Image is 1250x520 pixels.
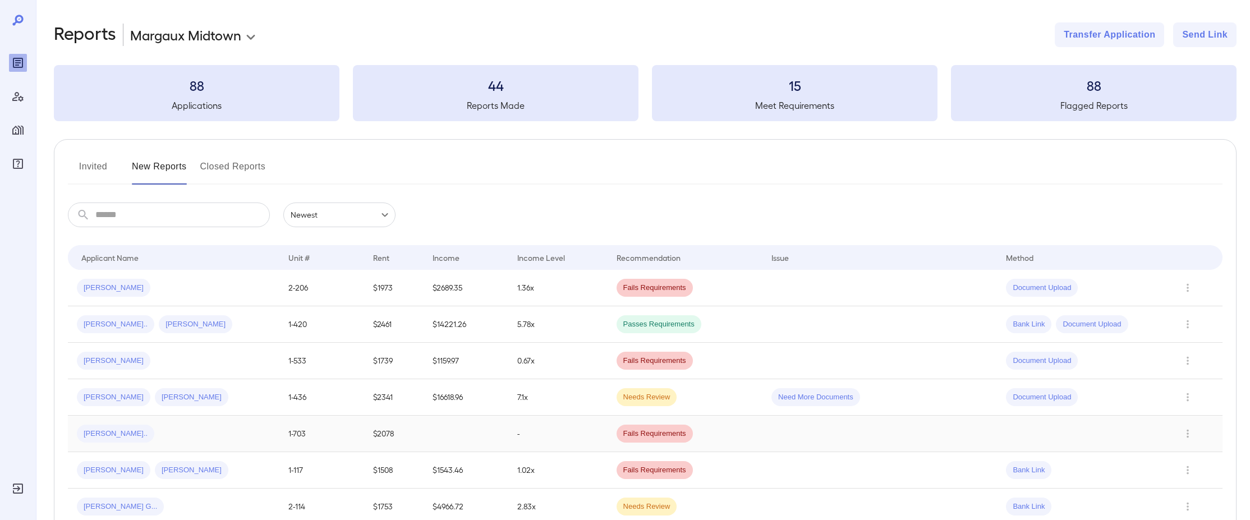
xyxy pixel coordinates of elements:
[77,283,150,293] span: [PERSON_NAME]
[130,26,241,44] p: Margaux Midtown
[77,319,154,330] span: [PERSON_NAME]..
[288,251,310,264] div: Unit #
[1006,319,1051,330] span: Bank Link
[9,54,27,72] div: Reports
[508,416,608,452] td: -
[951,99,1237,112] h5: Flagged Reports
[155,465,228,476] span: [PERSON_NAME]
[424,452,508,489] td: $1543.46
[353,76,638,94] h3: 44
[132,158,187,185] button: New Reports
[77,429,154,439] span: [PERSON_NAME]..
[364,343,424,379] td: $1739
[424,306,508,343] td: $14221.26
[77,465,150,476] span: [PERSON_NAME]
[617,251,681,264] div: Recommendation
[1179,279,1197,297] button: Row Actions
[68,158,118,185] button: Invited
[1006,501,1051,512] span: Bank Link
[9,155,27,173] div: FAQ
[617,392,677,403] span: Needs Review
[353,99,638,112] h5: Reports Made
[771,251,789,264] div: Issue
[771,392,860,403] span: Need More Documents
[508,343,608,379] td: 0.67x
[54,76,339,94] h3: 88
[279,452,364,489] td: 1-117
[200,158,266,185] button: Closed Reports
[508,452,608,489] td: 1.02x
[373,251,391,264] div: Rent
[424,270,508,306] td: $2689.35
[279,270,364,306] td: 2-206
[279,343,364,379] td: 1-533
[279,379,364,416] td: 1-436
[54,22,116,47] h2: Reports
[508,379,608,416] td: 7.1x
[9,88,27,105] div: Manage Users
[424,379,508,416] td: $16618.96
[77,392,150,403] span: [PERSON_NAME]
[517,251,565,264] div: Income Level
[279,306,364,343] td: 1-420
[364,416,424,452] td: $2078
[9,121,27,139] div: Manage Properties
[617,319,701,330] span: Passes Requirements
[1006,283,1078,293] span: Document Upload
[9,480,27,498] div: Log Out
[159,319,232,330] span: [PERSON_NAME]
[951,76,1237,94] h3: 88
[283,203,396,227] div: Newest
[279,416,364,452] td: 1-703
[1173,22,1237,47] button: Send Link
[364,306,424,343] td: $2461
[652,76,937,94] h3: 15
[155,392,228,403] span: [PERSON_NAME]
[617,501,677,512] span: Needs Review
[1056,319,1128,330] span: Document Upload
[1179,425,1197,443] button: Row Actions
[508,270,608,306] td: 1.36x
[1179,352,1197,370] button: Row Actions
[617,283,693,293] span: Fails Requirements
[1179,461,1197,479] button: Row Actions
[1006,251,1033,264] div: Method
[617,356,693,366] span: Fails Requirements
[508,306,608,343] td: 5.78x
[54,65,1237,121] summary: 88Applications44Reports Made15Meet Requirements88Flagged Reports
[1179,498,1197,516] button: Row Actions
[652,99,937,112] h5: Meet Requirements
[1055,22,1164,47] button: Transfer Application
[54,99,339,112] h5: Applications
[81,251,139,264] div: Applicant Name
[364,452,424,489] td: $1508
[1179,388,1197,406] button: Row Actions
[77,501,164,512] span: [PERSON_NAME] G...
[617,465,693,476] span: Fails Requirements
[364,270,424,306] td: $1973
[1006,356,1078,366] span: Document Upload
[364,379,424,416] td: $2341
[617,429,693,439] span: Fails Requirements
[1006,392,1078,403] span: Document Upload
[1006,465,1051,476] span: Bank Link
[424,343,508,379] td: $1159.97
[1179,315,1197,333] button: Row Actions
[433,251,459,264] div: Income
[77,356,150,366] span: [PERSON_NAME]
